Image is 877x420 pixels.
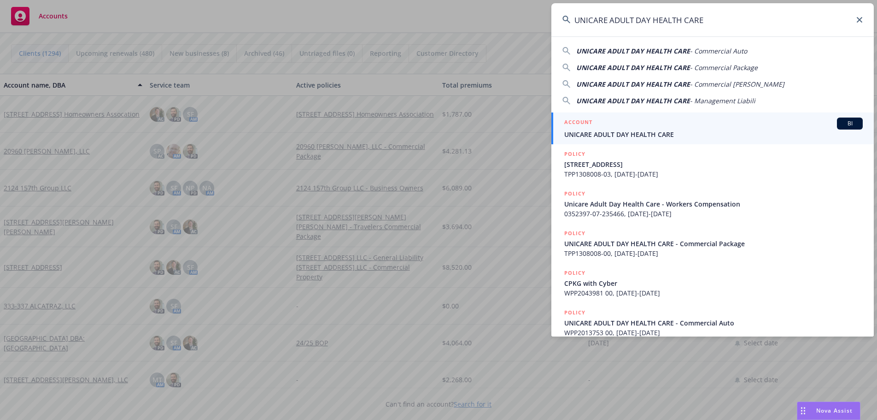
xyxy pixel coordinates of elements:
[576,47,690,55] span: UNICARE ADULT DAY HEALTH CARE
[551,144,874,184] a: POLICY[STREET_ADDRESS]TPP1308008-03, [DATE]-[DATE]
[551,184,874,224] a: POLICYUnicare Adult Day Health Care - Workers Compensation0352397-07-235466, [DATE]-[DATE]
[564,308,585,317] h5: POLICY
[564,288,863,298] span: WPP2043981 00, [DATE]-[DATE]
[690,63,758,72] span: - Commercial Package
[564,248,863,258] span: TPP1308008-00, [DATE]-[DATE]
[564,328,863,337] span: WPP2013753 00, [DATE]-[DATE]
[551,224,874,263] a: POLICYUNICARE ADULT DAY HEALTH CARE - Commercial PackageTPP1308008-00, [DATE]-[DATE]
[551,263,874,303] a: POLICYCPKG with CyberWPP2043981 00, [DATE]-[DATE]
[564,169,863,179] span: TPP1308008-03, [DATE]-[DATE]
[690,96,755,105] span: - Management Liabili
[564,130,863,139] span: UNICARE ADULT DAY HEALTH CARE
[551,303,874,343] a: POLICYUNICARE ADULT DAY HEALTH CARE - Commercial AutoWPP2013753 00, [DATE]-[DATE]
[797,402,860,420] button: Nova Assist
[564,278,863,288] span: CPKG with Cyber
[841,119,859,128] span: BI
[690,80,784,89] span: - Commercial [PERSON_NAME]
[576,63,690,72] span: UNICARE ADULT DAY HEALTH CARE
[564,149,585,159] h5: POLICY
[564,268,585,278] h5: POLICY
[564,118,592,129] h5: ACCOUNT
[564,239,863,248] span: UNICARE ADULT DAY HEALTH CARE - Commercial Package
[564,318,863,328] span: UNICARE ADULT DAY HEALTH CARE - Commercial Auto
[551,112,874,144] a: ACCOUNTBIUNICARE ADULT DAY HEALTH CARE
[551,3,874,36] input: Search...
[816,407,853,414] span: Nova Assist
[576,80,690,89] span: UNICARE ADULT DAY HEALTH CARE
[690,47,747,55] span: - Commercial Auto
[797,402,809,420] div: Drag to move
[564,160,863,169] span: [STREET_ADDRESS]
[564,209,863,219] span: 0352397-07-235466, [DATE]-[DATE]
[564,229,585,238] h5: POLICY
[576,96,690,105] span: UNICARE ADULT DAY HEALTH CARE
[564,199,863,209] span: Unicare Adult Day Health Care - Workers Compensation
[564,189,585,198] h5: POLICY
